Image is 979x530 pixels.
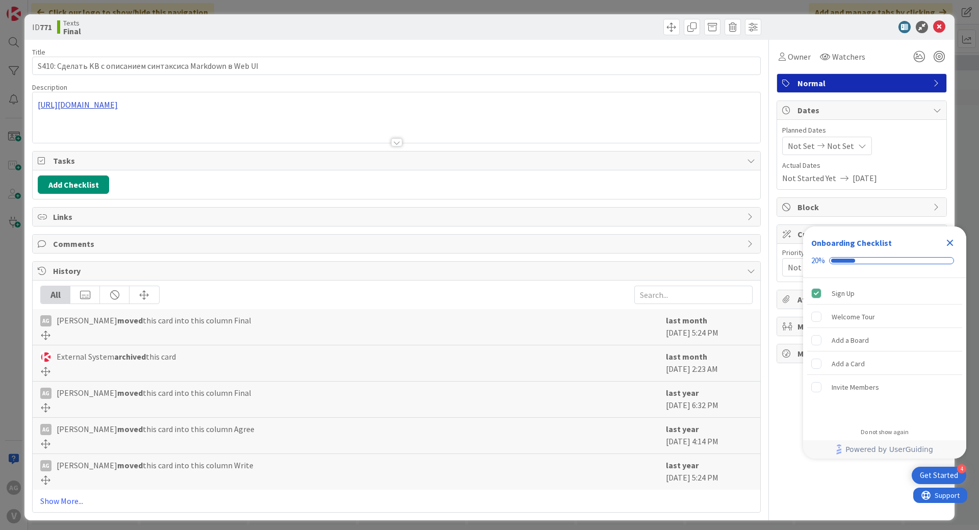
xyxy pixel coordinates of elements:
span: Block [797,201,928,213]
b: last year [666,424,699,434]
div: Footer [803,440,966,459]
div: Invite Members is incomplete. [807,376,962,398]
span: Not Started Yet [782,172,836,184]
span: Mirrors [797,320,928,333]
div: Sign Up is complete. [807,282,962,305]
span: Tasks [53,155,742,167]
span: Powered by UserGuiding [845,443,933,456]
span: Custom Fields [797,228,928,240]
input: Search... [634,286,753,304]
span: Comments [53,238,742,250]
b: 771 [40,22,52,32]
div: Close Checklist [942,235,958,251]
span: Dates [797,104,928,116]
div: Welcome Tour [832,311,875,323]
div: AG [40,460,51,471]
div: Sign Up [832,287,855,299]
div: [DATE] 4:14 PM [666,423,753,448]
span: Description [32,83,67,92]
div: AG [40,424,51,435]
b: last year [666,388,699,398]
div: [DATE] 2:23 AM [666,350,753,376]
img: ES [40,351,51,363]
span: Normal [797,77,928,89]
div: [DATE] 5:24 PM [666,314,753,340]
div: Onboarding Checklist [811,237,892,249]
div: Open Get Started checklist, remaining modules: 4 [912,467,966,484]
a: Powered by UserGuiding [808,440,961,459]
div: Invite Members [832,381,879,393]
span: Actual Dates [782,160,941,171]
button: Add Checklist [38,175,109,194]
span: Not Set [788,140,815,152]
div: Welcome Tour is incomplete. [807,306,962,328]
div: 4 [957,464,966,473]
span: ID [32,21,52,33]
div: Priority [782,249,941,256]
span: [PERSON_NAME] this card into this column Write [57,459,253,471]
span: Planned Dates [782,125,941,136]
b: last month [666,315,707,325]
div: Add a Card [832,358,865,370]
span: Texts [63,19,81,27]
span: Watchers [832,51,865,63]
label: Title [32,47,45,57]
div: Checklist progress: 20% [811,256,958,265]
b: last month [666,351,707,362]
div: Get Started [920,470,958,481]
span: [PERSON_NAME] this card into this column Final [57,314,251,326]
div: AG [40,315,51,326]
div: Add a Board [832,334,869,346]
span: Owner [788,51,811,63]
span: Not Set [788,260,918,274]
a: [URL][DOMAIN_NAME] [38,99,118,110]
span: [DATE] [853,172,877,184]
span: Attachments [797,293,928,306]
span: Not Set [827,140,854,152]
div: AG [40,388,51,399]
div: [DATE] 5:24 PM [666,459,753,485]
b: Final [63,27,81,35]
span: [PERSON_NAME] this card into this column Agree [57,423,254,435]
b: moved [117,460,143,470]
a: Show More... [40,495,753,507]
div: Add a Card is incomplete. [807,352,962,375]
span: [PERSON_NAME] this card into this column Final [57,387,251,399]
b: moved [117,388,143,398]
span: Metrics [797,347,928,360]
input: type card name here... [32,57,761,75]
span: Links [53,211,742,223]
span: External System this card [57,350,176,363]
span: History [53,265,742,277]
div: All [41,286,70,304]
div: 20% [811,256,825,265]
b: last year [666,460,699,470]
div: Do not show again [861,428,909,436]
div: Add a Board is incomplete. [807,329,962,351]
div: Checklist Container [803,226,966,459]
div: Checklist items [803,278,966,421]
div: [DATE] 6:32 PM [666,387,753,412]
b: moved [117,315,143,325]
b: moved [117,424,143,434]
b: archived [114,351,146,362]
span: Support [21,2,46,14]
